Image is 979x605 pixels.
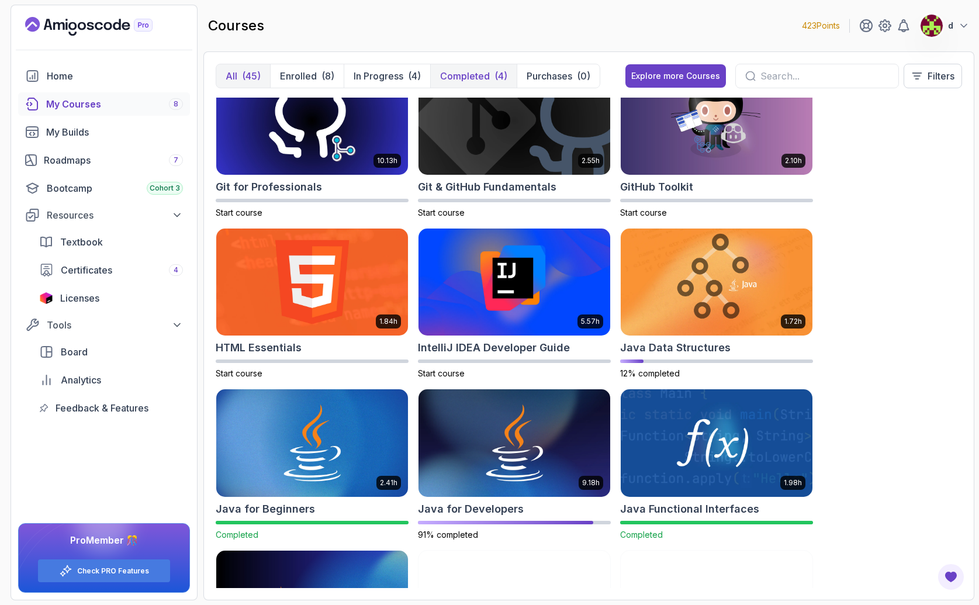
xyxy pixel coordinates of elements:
[18,64,190,88] a: home
[226,69,237,83] p: All
[379,317,397,326] p: 1.84h
[621,389,812,497] img: Java Functional Interfaces card
[440,69,490,83] p: Completed
[785,156,802,165] p: 2.10h
[577,69,590,83] div: (0)
[47,181,183,195] div: Bootcamp
[620,501,759,517] h2: Java Functional Interfaces
[25,17,179,36] a: Landing page
[32,368,190,392] a: analytics
[216,340,302,356] h2: HTML Essentials
[418,530,478,540] span: 91% completed
[270,64,344,88] button: Enrolled(8)
[174,99,178,109] span: 8
[620,530,663,540] span: Completed
[216,389,409,541] a: Java for Beginners card2.41hJava for BeginnersCompleted
[380,478,397,488] p: 2.41h
[620,208,667,217] span: Start course
[418,368,465,378] span: Start course
[937,563,965,591] button: Open Feedback Button
[621,67,812,175] img: GitHub Toolkit card
[60,291,99,305] span: Licenses
[418,229,610,336] img: IntelliJ IDEA Developer Guide card
[418,67,610,175] img: Git & GitHub Fundamentals card
[620,179,693,195] h2: GitHub Toolkit
[377,156,397,165] p: 10.13h
[920,14,970,37] button: user profile imaged
[582,156,600,165] p: 2.55h
[216,64,270,88] button: All(45)
[216,368,262,378] span: Start course
[174,265,178,275] span: 4
[620,368,680,378] span: 12% completed
[242,69,261,83] div: (45)
[32,286,190,310] a: licenses
[620,340,731,356] h2: Java Data Structures
[418,389,611,541] a: Java for Developers card9.18hJava for Developers91% completed
[280,69,317,83] p: Enrolled
[928,69,954,83] p: Filters
[921,15,943,37] img: user profile image
[418,501,524,517] h2: Java for Developers
[784,478,802,488] p: 1.98h
[32,396,190,420] a: feedback
[18,120,190,144] a: builds
[61,263,112,277] span: Certificates
[620,389,813,541] a: Java Functional Interfaces card1.98hJava Functional InterfacesCompleted
[904,64,962,88] button: Filters
[150,184,180,193] span: Cohort 3
[494,69,507,83] div: (4)
[18,177,190,200] a: bootcamp
[18,92,190,116] a: courses
[39,292,53,304] img: jetbrains icon
[527,69,572,83] p: Purchases
[77,566,149,576] a: Check PRO Features
[216,179,322,195] h2: Git for Professionals
[430,64,517,88] button: Completed(4)
[216,501,315,517] h2: Java for Beginners
[47,69,183,83] div: Home
[47,208,183,222] div: Resources
[620,228,813,380] a: Java Data Structures card1.72hJava Data Structures12% completed
[32,340,190,364] a: board
[621,229,812,336] img: Java Data Structures card
[418,208,465,217] span: Start course
[784,317,802,326] p: 1.72h
[344,64,430,88] button: In Progress(4)
[948,20,953,32] p: d
[174,155,178,165] span: 7
[581,317,600,326] p: 5.57h
[625,64,726,88] button: Explore more Courses
[37,559,171,583] button: Check PRO Features
[61,345,88,359] span: Board
[418,179,556,195] h2: Git & GitHub Fundamentals
[18,148,190,172] a: roadmaps
[760,69,889,83] input: Search...
[46,125,183,139] div: My Builds
[216,229,408,336] img: HTML Essentials card
[216,67,408,175] img: Git for Professionals card
[517,64,600,88] button: Purchases(0)
[44,153,183,167] div: Roadmaps
[208,16,264,35] h2: courses
[18,314,190,336] button: Tools
[61,373,101,387] span: Analytics
[408,69,421,83] div: (4)
[46,97,183,111] div: My Courses
[47,318,183,332] div: Tools
[56,401,148,415] span: Feedback & Features
[216,389,408,497] img: Java for Beginners card
[32,230,190,254] a: textbook
[354,69,403,83] p: In Progress
[582,478,600,488] p: 9.18h
[216,208,262,217] span: Start course
[631,70,720,82] div: Explore more Courses
[321,69,334,83] div: (8)
[32,258,190,282] a: certificates
[418,389,610,497] img: Java for Developers card
[216,530,258,540] span: Completed
[802,20,840,32] p: 423 Points
[60,235,103,249] span: Textbook
[18,205,190,226] button: Resources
